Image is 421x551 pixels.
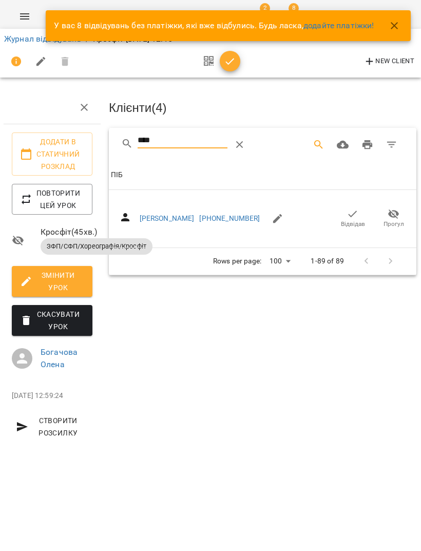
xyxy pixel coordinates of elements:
[4,34,82,44] a: Журнал відвідувань
[12,411,92,442] button: Створити розсилку
[111,169,123,181] div: ПІБ
[260,3,270,13] span: 2
[12,184,92,215] button: Повторити цей урок
[379,132,404,157] button: Фільтр
[12,4,37,29] button: Menu
[20,308,84,333] span: Скасувати Урок
[20,269,84,294] span: Змінити урок
[361,53,417,70] button: New Client
[307,132,331,157] button: Search
[373,204,414,233] button: Прогул
[41,242,152,251] span: ЗФП/CФП/Хореографія/Кросфіт
[303,21,374,30] a: додайте платіжки!
[140,214,195,222] a: [PERSON_NAME]
[111,169,414,181] span: ПІБ
[111,169,123,181] div: Sort
[138,132,228,149] input: Search
[355,132,380,157] button: Друк
[363,55,414,68] span: New Client
[20,187,84,212] span: Повторити цей урок
[384,220,404,229] span: Прогул
[12,391,92,401] p: [DATE] 12:59:24
[341,220,365,229] span: Відвідав
[12,266,92,297] button: Змінити урок
[54,20,374,32] p: У вас 8 відвідувань без платіжки, які вже відбулись. Будь ласка,
[311,256,343,267] p: 1-89 of 89
[41,226,92,238] span: Кросфіт ( 45 хв. )
[109,101,416,115] h3: Клієнти ( 4 )
[332,204,373,233] button: Відвідав
[199,214,260,222] a: [PHONE_NUMBER]
[213,256,261,267] p: Rows per page:
[331,132,355,157] button: Завантажити CSV
[265,254,294,269] div: 100
[41,347,78,369] a: Богачова Олена
[16,414,88,439] span: Створити розсилку
[12,305,92,336] button: Скасувати Урок
[109,128,416,161] div: Table Toolbar
[12,132,92,176] button: Додати в статичний розклад
[289,3,299,13] span: 8
[20,136,84,173] span: Додати в статичний розклад
[4,33,417,45] nav: breadcrumb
